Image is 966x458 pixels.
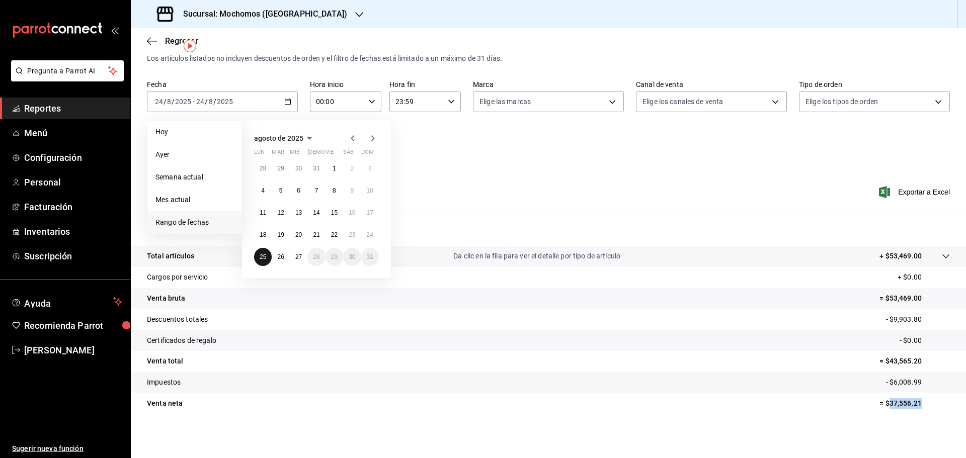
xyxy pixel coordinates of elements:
[24,343,122,357] span: [PERSON_NAME]
[24,319,122,332] span: Recomienda Parrot
[216,98,233,106] input: ----
[295,253,302,260] abbr: 27 de agosto de 2025
[260,253,266,260] abbr: 25 de agosto de 2025
[313,165,319,172] abbr: 31 de julio de 2025
[307,226,325,244] button: 21 de agosto de 2025
[147,314,208,325] p: Descuentos totales
[307,204,325,222] button: 14 de agosto de 2025
[326,248,343,266] button: 29 de agosto de 2025
[147,36,198,46] button: Regresar
[349,253,355,260] abbr: 30 de agosto de 2025
[7,73,124,83] a: Pregunta a Parrot AI
[367,231,373,238] abbr: 24 de agosto de 2025
[208,98,213,106] input: --
[155,127,233,137] span: Hoy
[307,248,325,266] button: 28 de agosto de 2025
[310,81,381,88] label: Hora inicio
[147,81,298,88] label: Fecha
[290,248,307,266] button: 27 de agosto de 2025
[254,204,272,222] button: 11 de agosto de 2025
[879,293,950,304] p: = $53,469.00
[290,204,307,222] button: 13 de agosto de 2025
[24,249,122,263] span: Suscripción
[479,97,531,107] span: Elige las marcas
[295,209,302,216] abbr: 13 de agosto de 2025
[254,226,272,244] button: 18 de agosto de 2025
[277,231,284,238] abbr: 19 de agosto de 2025
[389,81,461,88] label: Hora fin
[254,134,303,142] span: agosto de 2025
[367,187,373,194] abbr: 10 de agosto de 2025
[147,222,950,234] p: Resumen
[900,335,950,346] p: - $0.00
[326,181,343,200] button: 8 de agosto de 2025
[24,225,122,238] span: Inventarios
[24,151,122,164] span: Configuración
[297,187,300,194] abbr: 6 de agosto de 2025
[343,149,354,159] abbr: sábado
[636,81,787,88] label: Canal de venta
[254,181,272,200] button: 4 de agosto de 2025
[147,398,183,409] p: Venta neta
[313,253,319,260] abbr: 28 de agosto de 2025
[326,159,343,177] button: 1 de agosto de 2025
[331,253,338,260] abbr: 29 de agosto de 2025
[147,272,208,283] p: Cargos por servicio
[155,217,233,228] span: Rango de fechas
[349,209,355,216] abbr: 16 de agosto de 2025
[307,159,325,177] button: 31 de julio de 2025
[254,132,315,144] button: agosto de 2025
[886,377,950,388] p: - $6,008.99
[361,204,379,222] button: 17 de agosto de 2025
[172,98,175,106] span: /
[155,195,233,205] span: Mes actual
[196,98,205,106] input: --
[254,248,272,266] button: 25 de agosto de 2025
[295,231,302,238] abbr: 20 de agosto de 2025
[147,251,194,261] p: Total artículos
[272,149,284,159] abbr: martes
[326,226,343,244] button: 22 de agosto de 2025
[147,53,950,64] div: Los artículos listados no incluyen descuentos de orden y el filtro de fechas está limitado a un m...
[277,165,284,172] abbr: 29 de julio de 2025
[331,231,338,238] abbr: 22 de agosto de 2025
[361,248,379,266] button: 31 de agosto de 2025
[111,26,119,34] button: open_drawer_menu
[879,398,950,409] p: = $37,556.21
[167,98,172,106] input: --
[313,231,319,238] abbr: 21 de agosto de 2025
[307,181,325,200] button: 7 de agosto de 2025
[333,165,336,172] abbr: 1 de agosto de 2025
[642,97,723,107] span: Elige los canales de venta
[343,159,361,177] button: 2 de agosto de 2025
[277,253,284,260] abbr: 26 de agosto de 2025
[313,209,319,216] abbr: 14 de agosto de 2025
[24,102,122,115] span: Reportes
[254,149,265,159] abbr: lunes
[290,149,299,159] abbr: miércoles
[453,251,620,261] p: Da clic en la fila para ver el detalle por tipo de artículo
[11,60,124,81] button: Pregunta a Parrot AI
[260,165,266,172] abbr: 28 de julio de 2025
[213,98,216,106] span: /
[333,187,336,194] abbr: 8 de agosto de 2025
[806,97,878,107] span: Elige los tipos de orden
[147,293,185,304] p: Venta bruta
[367,253,373,260] abbr: 31 de agosto de 2025
[272,226,289,244] button: 19 de agosto de 2025
[881,186,950,198] span: Exportar a Excel
[367,209,373,216] abbr: 17 de agosto de 2025
[898,272,950,283] p: + $0.00
[879,251,922,261] p: + $53,469.00
[295,165,302,172] abbr: 30 de julio de 2025
[147,377,181,388] p: Impuestos
[184,40,196,52] img: Tooltip marker
[279,187,283,194] abbr: 5 de agosto de 2025
[164,98,167,106] span: /
[165,36,198,46] span: Regresar
[24,200,122,214] span: Facturación
[368,165,372,172] abbr: 3 de agosto de 2025
[307,149,367,159] abbr: jueves
[473,81,624,88] label: Marca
